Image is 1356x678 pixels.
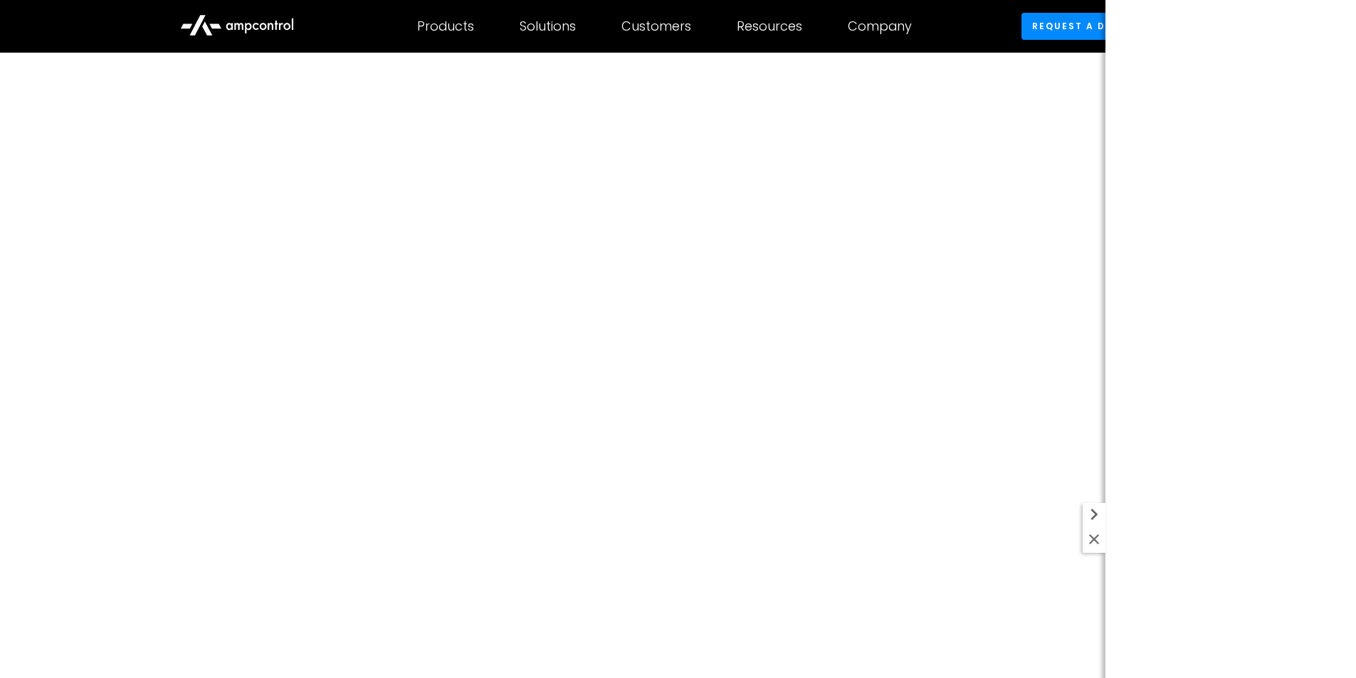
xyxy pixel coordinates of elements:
[1021,13,1141,39] a: Request a demo
[848,18,912,34] div: Company
[737,18,802,34] div: Resources
[520,18,576,34] div: Solutions
[621,18,691,34] div: Customers
[417,18,474,34] div: Products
